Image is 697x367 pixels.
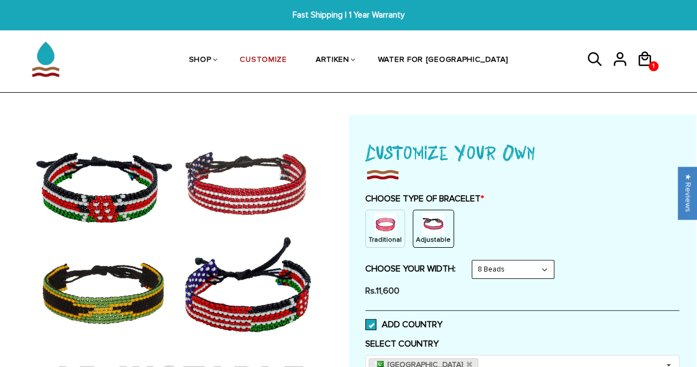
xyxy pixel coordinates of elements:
a: ARTIKEN [316,32,349,89]
span: Rs.11,600 [365,285,399,296]
p: Adjustable [416,235,451,244]
div: String [413,210,454,248]
img: string.PNG [422,213,444,235]
label: ADD COUNTRY [365,319,442,330]
label: CHOOSE TYPE OF BRACELET [365,193,679,204]
a: WATER FOR [GEOGRAPHIC_DATA] [378,32,509,89]
h1: Customize Your Own [365,137,679,167]
a: CUSTOMIZE [240,32,287,89]
span: Fast Shipping | 1 Year Warranty [216,9,482,22]
a: 1 [636,71,661,72]
span: 1 [650,58,657,75]
img: non-string.png [374,213,396,235]
img: imgboder_100x.png [365,167,399,182]
label: CHOOSE YOUR WIDTH: [365,263,456,274]
p: Traditional [369,235,402,244]
label: SELECT COUNTRY [365,338,679,349]
div: Click to open Judge.me floating reviews tab [678,167,697,219]
div: Non String [365,210,405,248]
a: SHOP [189,32,212,89]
